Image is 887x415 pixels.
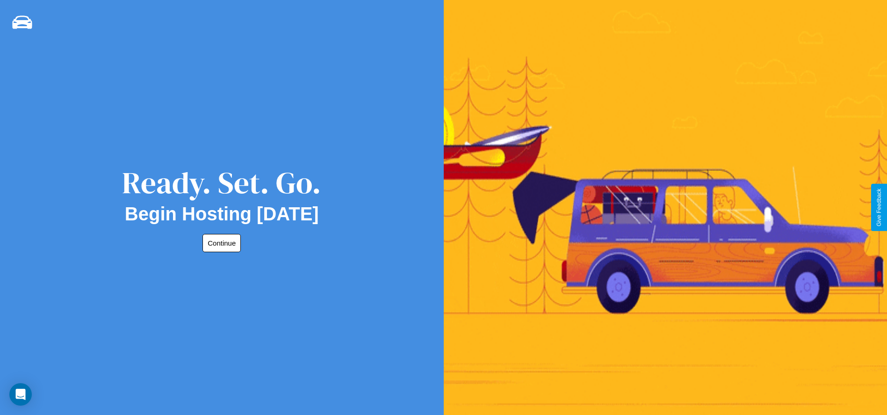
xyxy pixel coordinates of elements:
[122,162,321,204] div: Ready. Set. Go.
[9,383,32,406] div: Open Intercom Messenger
[876,189,882,226] div: Give Feedback
[125,204,319,225] h2: Begin Hosting [DATE]
[202,234,241,252] button: Continue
